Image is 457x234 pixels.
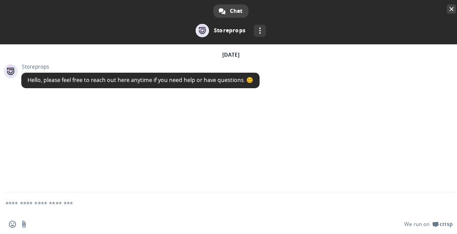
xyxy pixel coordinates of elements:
span: Close chat [447,4,456,14]
span: Hello, please feel free to reach out here anytime if you need help or have questions. 😊 [28,76,253,84]
div: [DATE] [222,52,240,58]
span: Storeprops [21,64,260,70]
span: Chat [230,4,242,18]
span: Insert an emoji [9,221,16,228]
span: We run on [404,221,429,228]
a: Chat [213,4,248,18]
span: Crisp [440,221,453,228]
span: Send a file [20,221,28,228]
textarea: Compose your message... [5,192,435,214]
a: We run onCrisp [404,221,453,228]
